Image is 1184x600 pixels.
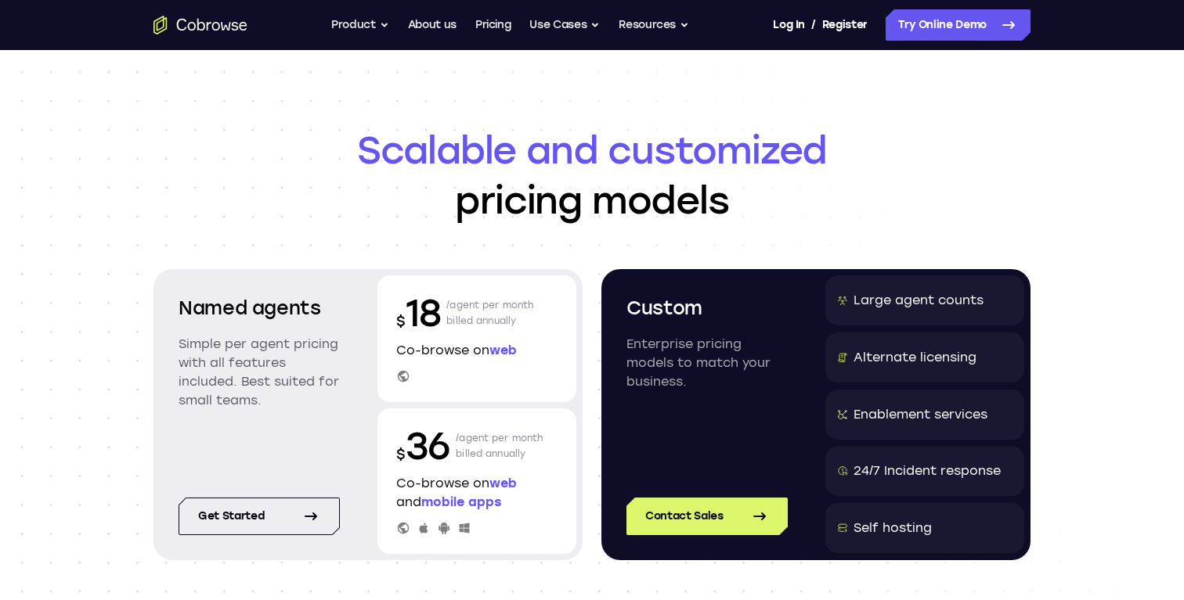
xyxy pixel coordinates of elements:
[489,343,517,357] span: web
[396,313,406,330] span: $
[854,462,1001,480] div: 24/7 Incident response
[626,294,788,322] h2: Custom
[822,9,868,41] a: Register
[153,125,1031,175] span: Scalable and customized
[773,9,804,41] a: Log In
[331,9,389,41] button: Product
[179,294,340,322] h2: Named agents
[396,474,558,512] p: Co-browse on and
[529,9,600,41] button: Use Cases
[475,9,511,41] a: Pricing
[854,348,976,367] div: Alternate licensing
[811,16,816,34] span: /
[626,335,788,391] p: Enterprise pricing models to match your business.
[886,9,1031,41] a: Try Online Demo
[153,16,247,34] a: Go to the home page
[396,341,558,360] p: Co-browse on
[396,288,440,338] p: 18
[619,9,689,41] button: Resources
[179,335,340,410] p: Simple per agent pricing with all features included. Best suited for small teams.
[153,125,1031,225] h1: pricing models
[396,446,406,463] span: $
[179,498,340,535] a: Get started
[421,494,501,509] span: mobile apps
[489,476,517,490] span: web
[456,421,543,471] p: /agent per month billed annually
[446,288,534,338] p: /agent per month billed annually
[854,519,932,537] div: Self hosting
[626,498,788,535] a: Contact Sales
[854,405,987,424] div: Enablement services
[396,421,449,471] p: 36
[408,9,457,41] a: About us
[854,291,984,310] div: Large agent counts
